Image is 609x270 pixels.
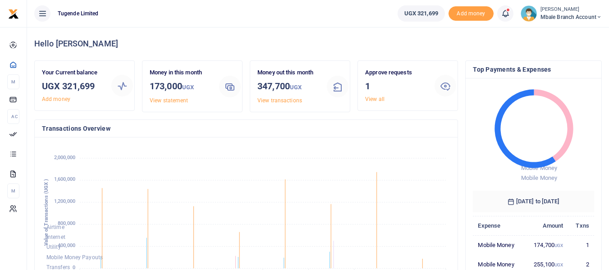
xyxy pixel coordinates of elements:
text: Value of Transactions (UGX ) [43,179,49,246]
small: [PERSON_NAME] [540,6,602,14]
h6: [DATE] to [DATE] [473,191,594,212]
th: Expense [473,216,524,235]
tspan: 1,200,000 [54,199,75,205]
small: UGX [182,84,194,91]
th: Txns [568,216,594,235]
h3: 1 [365,79,427,93]
tspan: 400,000 [58,243,75,248]
span: Mobile Money [521,174,557,181]
td: 174,700 [524,235,568,255]
img: profile-user [521,5,537,22]
tspan: 2,000,000 [54,155,75,160]
p: Your Current balance [42,68,104,78]
h4: Top Payments & Expenses [473,64,594,74]
span: Internet [46,234,65,240]
span: Add money [449,6,494,21]
li: Toup your wallet [449,6,494,21]
span: Mobile Money [521,165,557,171]
span: Mbale Branch Account [540,13,602,21]
span: Mobile Money Payouts [46,254,103,261]
a: View transactions [257,97,302,104]
td: Mobile Money [473,235,524,255]
a: logo-small logo-large logo-large [8,10,19,17]
li: M [7,183,19,198]
small: UGX [554,243,563,248]
tspan: 800,000 [58,220,75,226]
small: UGX [554,262,563,267]
a: UGX 321,699 [398,5,445,22]
td: 1 [568,235,594,255]
p: Approve requests [365,68,427,78]
th: Amount [524,216,568,235]
small: UGX [290,84,302,91]
span: UGX 321,699 [404,9,438,18]
h3: UGX 321,699 [42,79,104,93]
a: View all [365,96,385,102]
h4: Hello [PERSON_NAME] [34,39,602,49]
a: View statement [150,97,188,104]
p: Money in this month [150,68,212,78]
li: Ac [7,109,19,124]
span: Tugende Limited [54,9,102,18]
a: profile-user [PERSON_NAME] Mbale Branch Account [521,5,602,22]
a: Add money [42,96,70,102]
h4: Transactions Overview [42,124,450,133]
span: Utility [46,244,61,251]
tspan: 1,600,000 [54,177,75,183]
h3: 173,000 [150,79,212,94]
h3: 347,700 [257,79,320,94]
li: M [7,74,19,89]
p: Money out this month [257,68,320,78]
img: logo-small [8,9,19,19]
li: Wallet ballance [394,5,449,22]
span: Airtime [46,224,64,230]
a: Add money [449,9,494,16]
